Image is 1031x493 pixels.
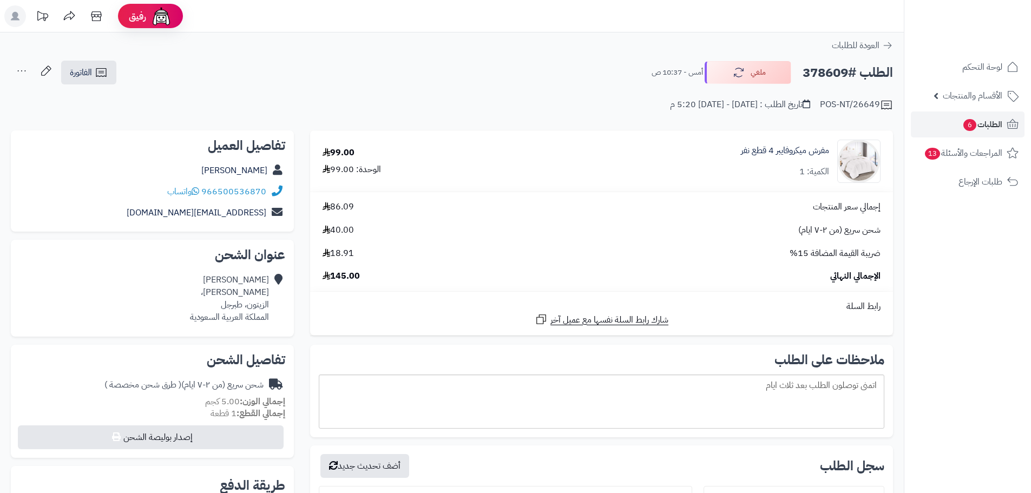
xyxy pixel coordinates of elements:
a: واتساب [167,185,199,198]
span: الأقسام والمنتجات [943,88,1002,103]
a: مفرش ميكروفايبر 4 قطع نفر [741,144,829,157]
button: أضف تحديث جديد [320,454,409,478]
span: العودة للطلبات [832,39,879,52]
h2: تفاصيل الشحن [19,353,285,366]
strong: إجمالي الوزن: [240,395,285,408]
h2: ملاحظات على الطلب [319,353,884,366]
a: 966500536870 [201,185,266,198]
span: 86.09 [323,201,354,213]
div: تاريخ الطلب : [DATE] - [DATE] 5:20 م [670,98,810,111]
span: شارك رابط السلة نفسها مع عميل آخر [550,314,668,326]
div: [PERSON_NAME] [PERSON_NAME]، الزيتون، طبرجل المملكة العربية السعودية [190,274,269,323]
span: الإجمالي النهائي [830,270,881,282]
h2: تفاصيل العميل [19,139,285,152]
span: 40.00 [323,224,354,236]
span: ضريبة القيمة المضافة 15% [790,247,881,260]
span: رفيق [129,10,146,23]
small: أمس - 10:37 ص [652,67,703,78]
div: 99.00 [323,147,354,159]
span: لوحة التحكم [962,60,1002,75]
span: 13 [925,148,940,160]
a: المراجعات والأسئلة13 [911,140,1025,166]
button: ملغي [705,61,791,84]
strong: إجمالي القطع: [237,407,285,420]
a: الطلبات6 [911,111,1025,137]
span: 145.00 [323,270,360,282]
h2: طريقة الدفع [220,479,285,492]
a: لوحة التحكم [911,54,1025,80]
a: طلبات الإرجاع [911,169,1025,195]
div: رابط السلة [314,300,889,313]
button: إصدار بوليصة الشحن [18,425,284,449]
span: شحن سريع (من ٢-٧ ايام) [798,224,881,236]
div: شحن سريع (من ٢-٧ ايام) [104,379,264,391]
span: 18.91 [323,247,354,260]
small: 1 قطعة [211,407,285,420]
a: تحديثات المنصة [29,5,56,30]
h2: عنوان الشحن [19,248,285,261]
a: الفاتورة [61,61,116,84]
span: الفاتورة [70,66,92,79]
span: ( طرق شحن مخصصة ) [104,378,181,391]
h2: الطلب #378609 [803,62,893,84]
a: شارك رابط السلة نفسها مع عميل آخر [535,313,668,326]
span: طلبات الإرجاع [958,174,1002,189]
div: الكمية: 1 [799,166,829,178]
h3: سجل الطلب [820,459,884,472]
img: ai-face.png [150,5,172,27]
img: logo-2.png [957,29,1021,51]
a: [PERSON_NAME] [201,164,267,177]
span: الطلبات [962,117,1002,132]
span: المراجعات والأسئلة [924,146,1002,161]
a: [EMAIL_ADDRESS][DOMAIN_NAME] [127,206,266,219]
div: POS-NT/26649 [820,98,893,111]
a: العودة للطلبات [832,39,893,52]
img: 1748254022-1-90x90.jpg [838,140,880,183]
div: اتمنى توصلون الطلب بعد ثلاث ايام [319,374,884,429]
div: الوحدة: 99.00 [323,163,381,176]
span: إجمالي سعر المنتجات [813,201,881,213]
span: 6 [963,119,976,131]
small: 5.00 كجم [205,395,285,408]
